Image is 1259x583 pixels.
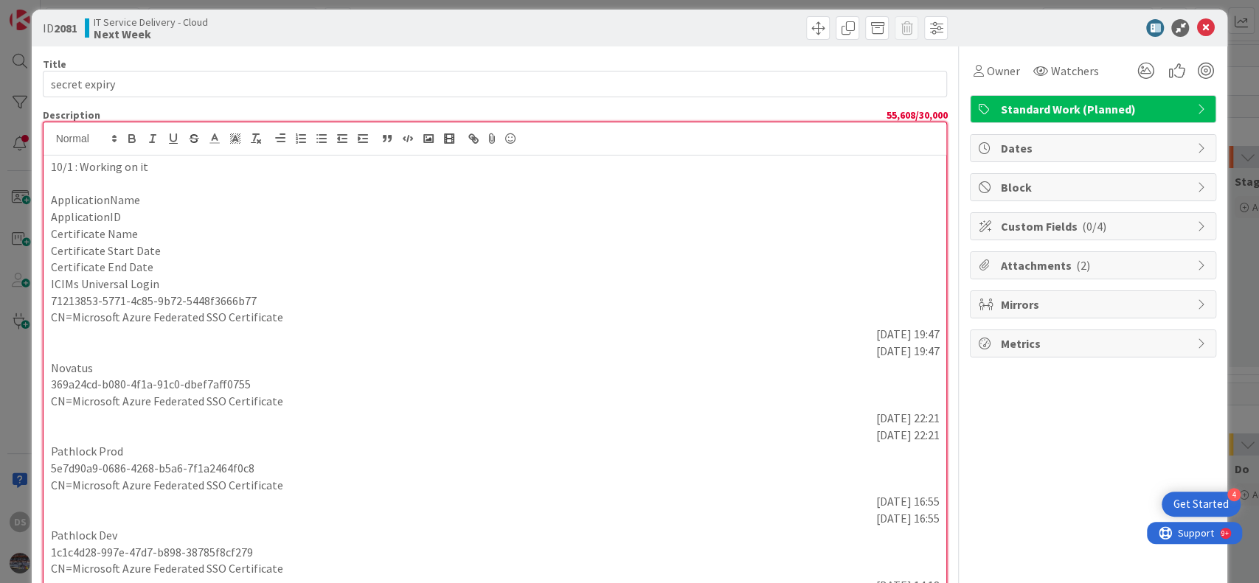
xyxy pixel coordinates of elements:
[51,443,940,460] p: Pathlock Prod
[51,477,940,494] p: CN=Microsoft Azure Federated SSO Certificate
[43,108,100,122] span: Description
[1000,217,1189,235] span: Custom Fields
[51,209,940,226] p: ApplicationID
[51,527,940,544] p: Pathlock Dev
[51,410,940,427] p: [DATE] 22:21
[1075,258,1089,273] span: ( 2 )
[94,28,208,40] b: Next Week
[51,276,940,293] p: ICIMs Universal Login
[1000,296,1189,313] span: Mirrors
[51,259,940,276] p: Certificate End Date
[51,544,940,561] p: 1c1c4d28-997e-47d7-b898-38785f8cf279
[1162,492,1241,517] div: Open Get Started checklist, remaining modules: 4
[51,460,940,477] p: 5e7d90a9-0686-4268-b5a6-7f1a2464f0c8
[51,510,940,527] p: [DATE] 16:55
[43,19,77,37] span: ID
[31,2,67,20] span: Support
[1173,497,1229,512] div: Get Started
[1227,488,1241,501] div: 4
[1000,335,1189,352] span: Metrics
[1000,139,1189,157] span: Dates
[51,293,940,310] p: 71213853-5771-4c85-9b72-5448f3666b77
[54,21,77,35] b: 2081
[51,158,940,175] p: 10/1 : Working on it
[51,393,940,410] p: CN=Microsoft Azure Federated SSO Certificate
[43,57,66,71] label: Title
[51,326,940,343] p: [DATE] 19:47
[1000,256,1189,274] span: Attachments
[51,560,940,577] p: CN=Microsoft Azure Federated SSO Certificate
[51,360,940,377] p: Novatus
[51,226,940,242] p: Certificate Name
[74,6,82,18] div: 9+
[105,108,948,122] div: 55,608 / 30,000
[1081,219,1106,234] span: ( 0/4 )
[51,493,940,510] p: [DATE] 16:55
[51,427,940,444] p: [DATE] 22:21
[94,16,208,28] span: IT Service Delivery - Cloud
[1000,178,1189,196] span: Block
[51,309,940,326] p: CN=Microsoft Azure Federated SSO Certificate
[51,192,940,209] p: ApplicationName
[1000,100,1189,118] span: Standard Work (Planned)
[51,376,940,393] p: 369a24cd-b080-4f1a-91c0-dbef7aff0755
[986,62,1019,80] span: Owner
[51,242,940,259] p: Certificate Start Date
[1050,62,1098,80] span: Watchers
[51,343,940,360] p: [DATE] 19:47
[43,71,948,97] input: type card name here...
